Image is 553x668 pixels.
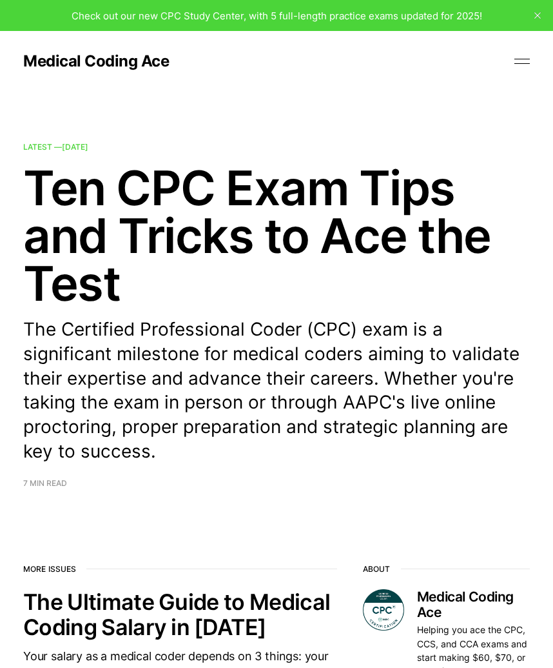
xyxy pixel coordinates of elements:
[23,318,530,464] p: The Certified Professional Coder (CPC) exam is a significant milestone for medical coders aiming ...
[62,142,88,152] time: [DATE]
[527,5,548,26] button: close
[363,565,530,574] h2: About
[23,480,67,487] span: 7 min read
[23,164,530,307] h2: Ten CPC Exam Tips and Tricks to Ace the Test
[23,589,337,640] h2: The Ultimate Guide to Medical Coding Salary in [DATE]
[417,589,530,620] h3: Medical Coding Ace
[72,10,482,22] span: Check out our new CPC Study Center, with 5 full-length practice exams updated for 2025!
[23,143,530,487] a: Latest —[DATE] Ten CPC Exam Tips and Tricks to Ace the Test The Certified Professional Coder (CPC...
[23,142,88,152] span: Latest —
[23,54,169,69] a: Medical Coding Ace
[363,589,404,631] img: Medical Coding Ace
[339,605,553,668] iframe: portal-trigger
[23,565,337,574] h2: More issues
